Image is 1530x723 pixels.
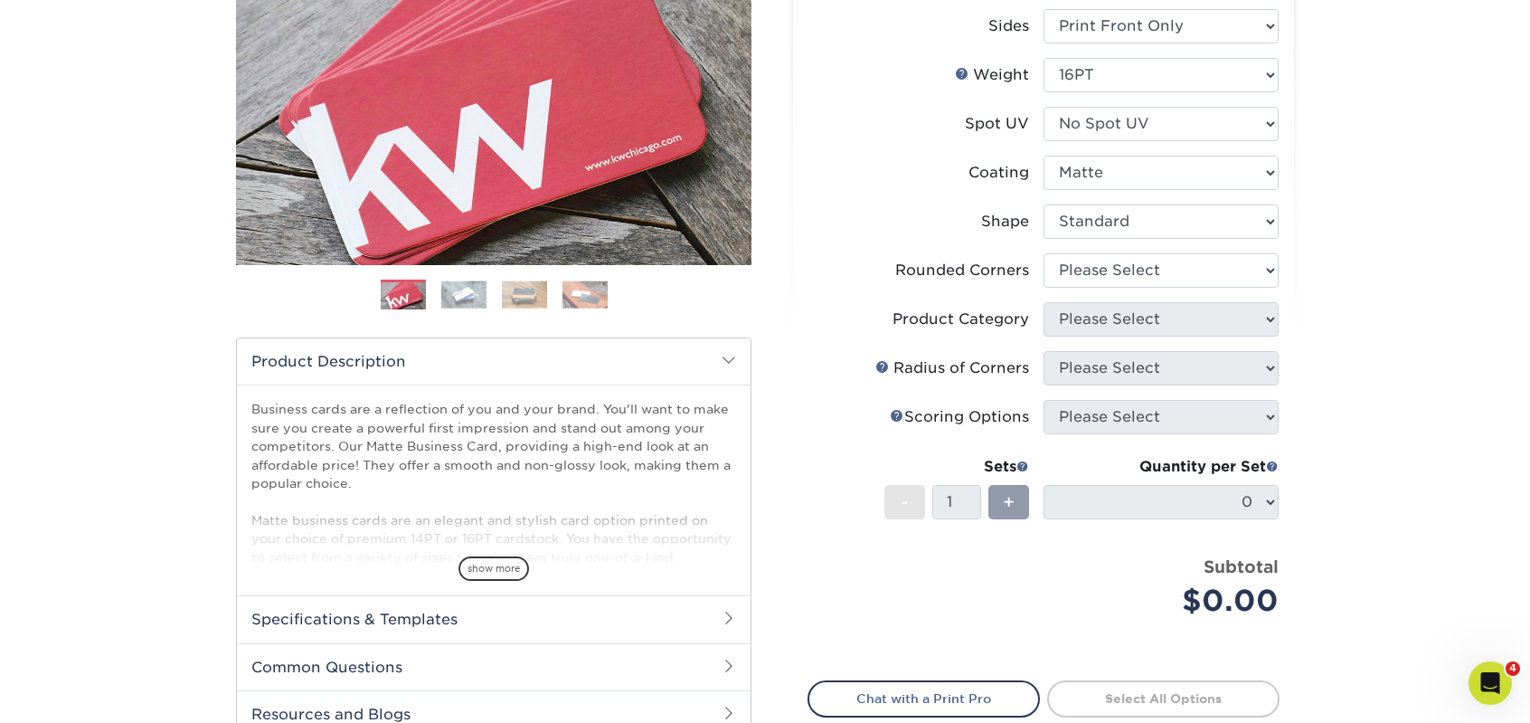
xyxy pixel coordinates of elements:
[1057,579,1279,623] div: $0.00
[502,281,547,309] img: Business Cards 03
[237,338,751,385] h2: Product Description
[965,113,1029,135] div: Spot UV
[381,273,426,319] img: Business Cards 01
[890,406,1029,428] div: Scoring Options
[251,400,736,658] p: Business cards are a reflection of you and your brand. You'll want to make sure you create a powe...
[807,680,1040,717] a: Chat with a Print Pro
[441,281,486,309] img: Business Cards 02
[892,309,1029,330] div: Product Category
[895,260,1029,281] div: Rounded Corners
[1003,489,1015,516] span: +
[981,211,1029,233] div: Shape
[875,357,1029,379] div: Radius of Corners
[988,15,1029,37] div: Sides
[237,595,751,642] h2: Specifications & Templates
[968,162,1029,184] div: Coating
[901,489,909,516] span: -
[955,64,1029,86] div: Weight
[1044,456,1279,478] div: Quantity per Set
[237,643,751,690] h2: Common Questions
[884,456,1029,478] div: Sets
[562,281,608,309] img: Business Cards 04
[1469,661,1512,705] iframe: Intercom live chat
[1506,661,1520,676] span: 4
[1204,557,1279,576] strong: Subtotal
[458,557,529,581] span: show more
[1047,680,1280,717] a: Select All Options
